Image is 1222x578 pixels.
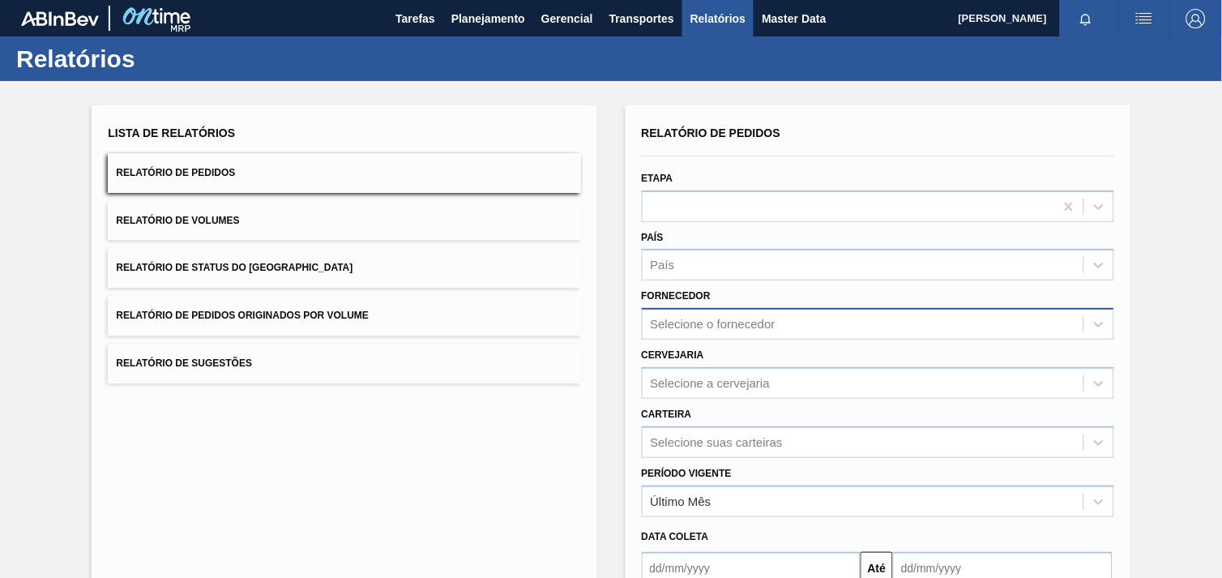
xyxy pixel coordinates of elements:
[651,376,771,390] div: Selecione a cervejaria
[108,344,580,383] button: Relatório de Sugestões
[108,201,580,241] button: Relatório de Volumes
[642,290,711,302] label: Fornecedor
[642,126,781,139] span: Relatório de Pedidos
[651,318,775,332] div: Selecione o fornecedor
[451,9,525,28] span: Planejamento
[116,262,352,273] span: Relatório de Status do [GEOGRAPHIC_DATA]
[108,126,235,139] span: Lista de Relatórios
[651,495,711,508] div: Último Mês
[642,531,709,542] span: Data coleta
[1134,9,1154,28] img: userActions
[762,9,826,28] span: Master Data
[116,310,369,321] span: Relatório de Pedidos Originados por Volume
[609,9,674,28] span: Transportes
[651,435,783,449] div: Selecione suas carteiras
[642,349,704,361] label: Cervejaria
[21,11,99,26] img: TNhmsLtSVTkK8tSr43FrP2fwEKptu5GPRR3wAAAABJRU5ErkJggg==
[116,167,235,178] span: Relatório de Pedidos
[642,468,732,479] label: Período Vigente
[690,9,746,28] span: Relatórios
[108,296,580,336] button: Relatório de Pedidos Originados por Volume
[116,358,252,369] span: Relatório de Sugestões
[642,232,664,243] label: País
[1060,7,1112,30] button: Notificações
[642,173,673,184] label: Etapa
[116,215,239,226] span: Relatório de Volumes
[651,259,675,272] div: País
[395,9,435,28] span: Tarefas
[108,153,580,193] button: Relatório de Pedidos
[16,49,304,68] h1: Relatórios
[108,248,580,288] button: Relatório de Status do [GEOGRAPHIC_DATA]
[541,9,593,28] span: Gerencial
[1186,9,1206,28] img: Logout
[642,409,692,420] label: Carteira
